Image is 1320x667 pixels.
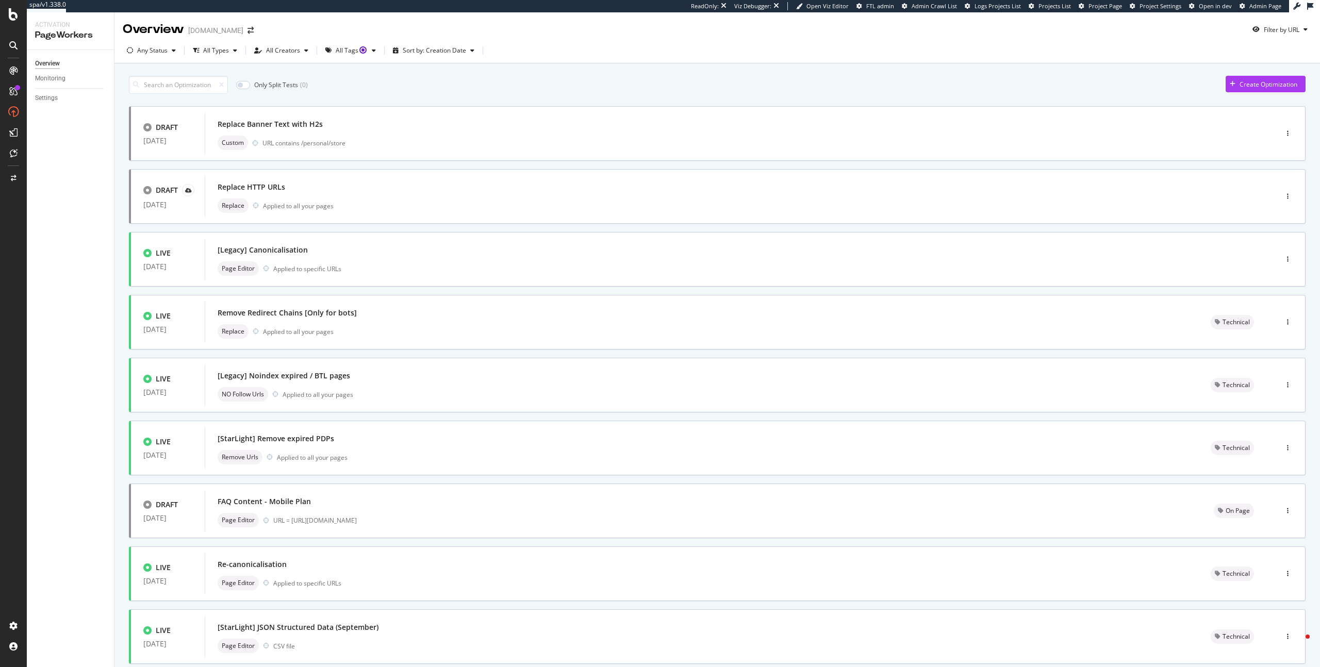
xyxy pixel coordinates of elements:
span: Page Editor [222,517,255,523]
div: [DATE] [143,514,192,522]
div: [StarLight] JSON Structured Data (September) [218,622,378,632]
div: LIVE [156,562,171,573]
div: Monitoring [35,73,65,84]
span: Logs Projects List [975,2,1021,10]
div: neutral label [218,387,268,402]
div: neutral label [218,198,249,213]
div: [DATE] [143,451,192,459]
div: CSV file [273,642,295,651]
input: Search an Optimization [129,76,228,94]
div: URL = [URL][DOMAIN_NAME] [273,516,1189,525]
span: Project Page [1088,2,1122,10]
div: neutral label [218,639,259,653]
a: FTL admin [856,2,894,10]
div: FAQ Content - Mobile Plan [218,496,311,507]
div: Applied to all your pages [263,202,334,210]
button: All TagsTooltip anchor [321,42,380,59]
div: LIVE [156,374,171,384]
span: NO Follow Urls [222,391,264,397]
div: Settings [35,93,58,104]
div: LIVE [156,311,171,321]
div: Replace HTTP URLs [218,182,285,192]
a: Open in dev [1189,2,1232,10]
div: Re-canonicalisation [218,559,287,570]
div: ReadOnly: [691,2,719,10]
span: Open Viz Editor [806,2,849,10]
div: Applied to all your pages [283,390,353,399]
div: Overview [123,21,184,38]
a: Settings [35,93,107,104]
a: Monitoring [35,73,107,84]
div: Sort by: Creation Date [403,47,466,54]
div: neutral label [1211,315,1254,329]
span: Admin Page [1249,2,1281,10]
div: ( 0 ) [300,80,308,89]
a: Logs Projects List [965,2,1021,10]
div: PageWorkers [35,29,106,41]
div: [DATE] [143,388,192,396]
div: [Legacy] Noindex expired / BTL pages [218,371,350,381]
div: LIVE [156,437,171,447]
div: Only Split Tests [254,80,298,89]
span: Technical [1223,382,1250,388]
span: Custom [222,140,244,146]
a: Admin Crawl List [902,2,957,10]
div: Applied to all your pages [277,453,348,462]
div: neutral label [1211,378,1254,392]
span: Replace [222,328,244,335]
span: Page Editor [222,265,255,272]
a: Open Viz Editor [796,2,849,10]
div: All Types [203,47,229,54]
span: Technical [1223,571,1250,577]
div: Applied to specific URLs [273,264,341,273]
span: Page Editor [222,643,255,649]
div: [DATE] [143,137,192,145]
div: [DATE] [143,577,192,585]
div: [DATE] [143,325,192,333]
div: neutral label [218,576,259,590]
div: [StarLight] Remove expired PDPs [218,433,334,444]
div: neutral label [218,261,259,276]
div: Applied to specific URLs [273,579,341,588]
a: Admin Page [1240,2,1281,10]
div: LIVE [156,625,171,636]
span: On Page [1226,508,1250,514]
div: DRAFT [156,499,178,510]
div: Tooltip anchor [358,45,368,55]
div: Replace Banner Text with H2s [218,119,323,129]
div: Create Optimization [1240,80,1297,89]
div: Overview [35,58,60,69]
div: Activation [35,21,106,29]
div: neutral label [218,450,262,464]
span: Admin Crawl List [912,2,957,10]
div: DRAFT [156,122,178,132]
button: Any Status [123,42,180,59]
button: Filter by URL [1248,21,1312,38]
div: All Tags [336,47,368,54]
div: Viz Debugger: [734,2,771,10]
div: [Legacy] Canonicalisation [218,245,308,255]
span: Project Settings [1140,2,1181,10]
div: URL contains /personal/store [262,139,1233,147]
div: All Creators [266,47,300,54]
a: Project Settings [1130,2,1181,10]
span: Replace [222,203,244,209]
div: neutral label [218,324,249,339]
a: Projects List [1029,2,1071,10]
button: Create Optimization [1226,76,1306,92]
div: [DATE] [143,262,192,271]
span: Technical [1223,319,1250,325]
div: neutral label [1211,566,1254,581]
a: Overview [35,58,107,69]
a: Project Page [1079,2,1122,10]
div: [DOMAIN_NAME] [188,25,243,36]
div: Filter by URL [1264,25,1299,34]
div: [DATE] [143,201,192,209]
div: Applied to all your pages [263,327,334,336]
div: neutral label [218,136,248,150]
div: neutral label [1211,629,1254,644]
span: FTL admin [866,2,894,10]
span: Technical [1223,445,1250,451]
div: neutral label [218,513,259,527]
div: Remove Redirect Chains [Only for bots] [218,308,357,318]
